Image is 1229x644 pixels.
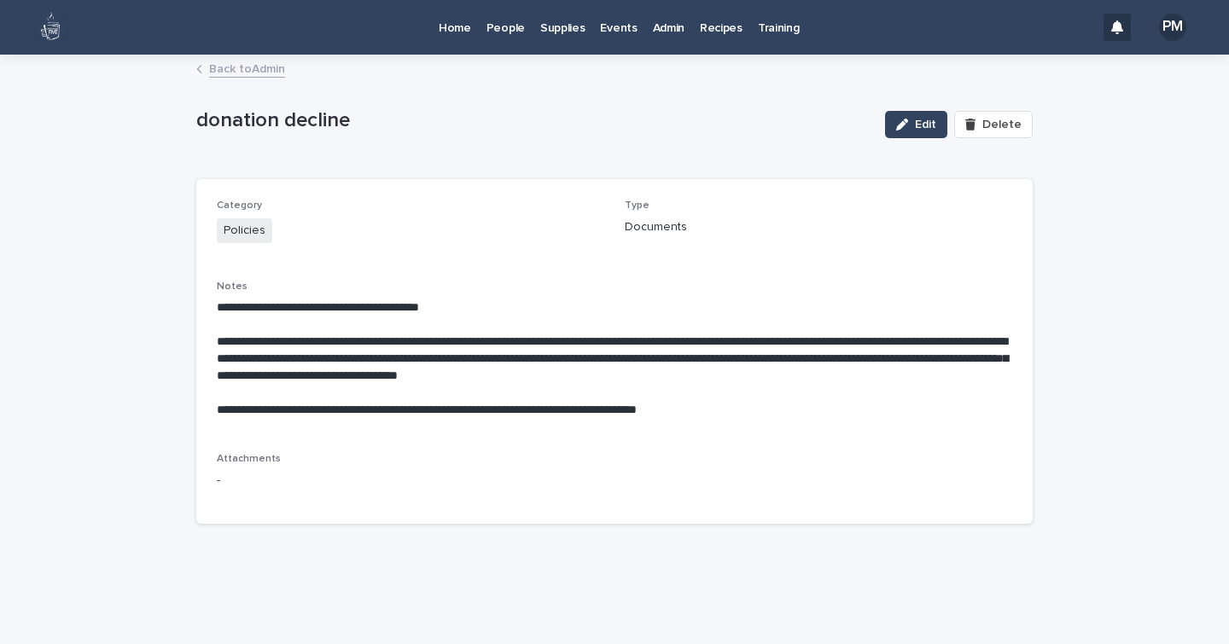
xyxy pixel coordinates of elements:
span: Notes [217,281,248,292]
span: Policies [217,218,272,243]
div: PM [1159,14,1186,41]
span: Type [625,200,649,211]
img: 80hjoBaRqlyywVK24fQd [34,10,68,44]
p: - [217,472,604,490]
span: Delete [982,119,1022,131]
span: Edit [915,119,936,131]
span: Attachments [217,454,281,464]
button: Delete [954,111,1033,138]
a: Back toAdmin [209,58,285,78]
button: Edit [885,111,947,138]
span: Category [217,200,262,211]
p: donation decline [196,108,871,133]
p: Documents [625,218,1012,236]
